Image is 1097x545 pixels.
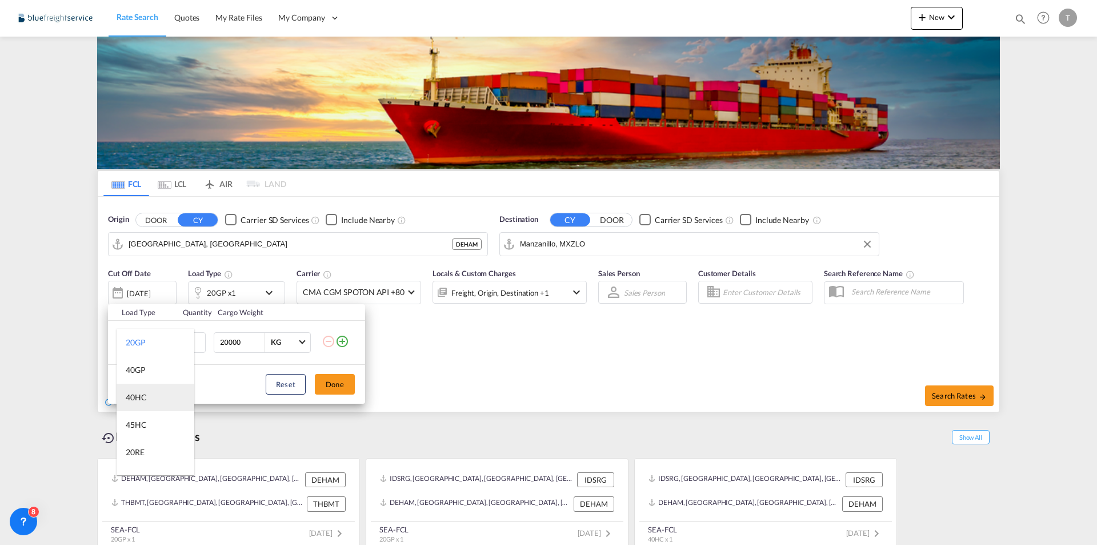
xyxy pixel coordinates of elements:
[126,447,145,458] div: 20RE
[126,419,147,431] div: 45HC
[126,364,146,376] div: 40GP
[126,337,146,348] div: 20GP
[126,474,145,486] div: 40RE
[126,392,147,403] div: 40HC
